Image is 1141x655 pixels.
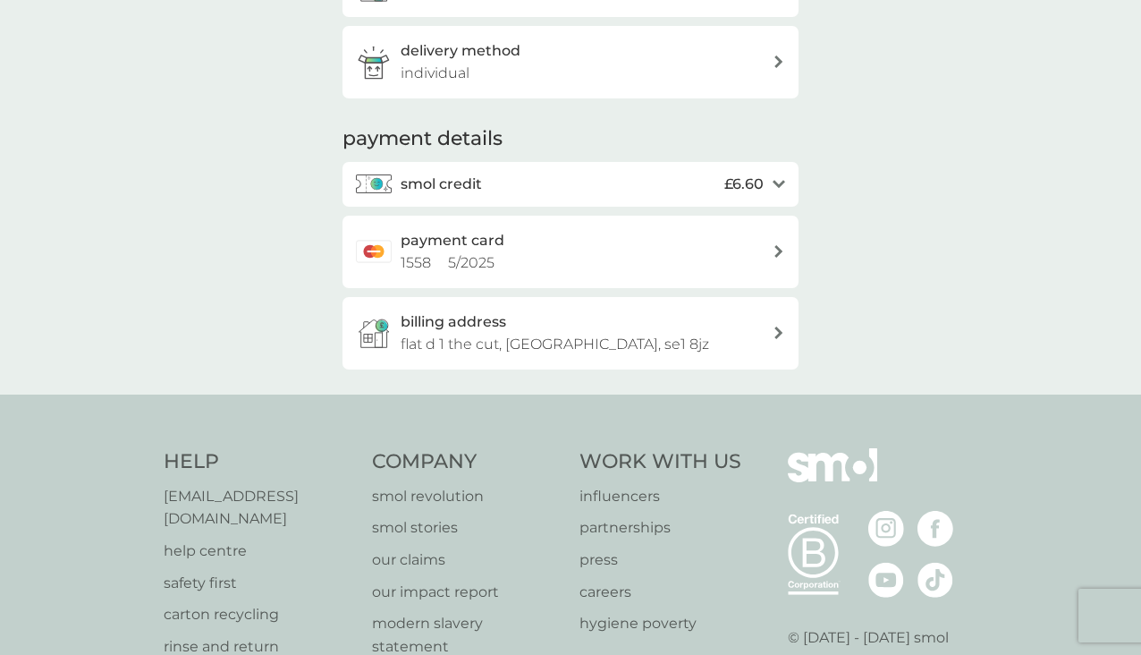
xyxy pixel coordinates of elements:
[401,333,709,356] p: flat d 1 the cut, [GEOGRAPHIC_DATA], se1 8jz
[868,562,904,598] img: visit the smol Youtube page
[164,572,354,595] a: safety first
[342,297,799,370] button: billing addressflat d 1 the cut, [GEOGRAPHIC_DATA], se1 8jz
[448,254,494,271] span: 5 / 2025
[917,511,953,547] img: visit the smol Facebook page
[401,254,431,271] span: 1558
[579,516,741,540] a: partnerships
[401,39,520,63] h3: delivery method
[164,485,354,531] a: [EMAIL_ADDRESS][DOMAIN_NAME]
[342,26,799,98] a: delivery methodindividual
[401,310,506,334] h3: billing address
[868,511,904,547] img: visit the smol Instagram page
[164,603,354,626] a: carton recycling
[579,581,741,604] a: careers
[372,549,562,572] a: our claims
[579,549,741,572] a: press
[164,448,354,476] h4: Help
[579,612,741,635] a: hygiene poverty
[372,448,562,476] h4: Company
[724,173,764,196] span: £6.60
[372,485,562,508] a: smol revolution
[579,485,741,508] a: influencers
[579,448,741,476] h4: Work With Us
[342,125,503,153] h2: payment details
[401,229,504,252] h2: payment card
[401,173,482,196] span: smol credit
[372,581,562,604] a: our impact report
[401,62,469,85] p: individual
[372,516,562,540] a: smol stories
[917,562,953,598] img: visit the smol Tiktok page
[788,448,877,509] img: smol
[164,540,354,563] a: help centre
[342,216,799,288] a: payment card1558 5/2025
